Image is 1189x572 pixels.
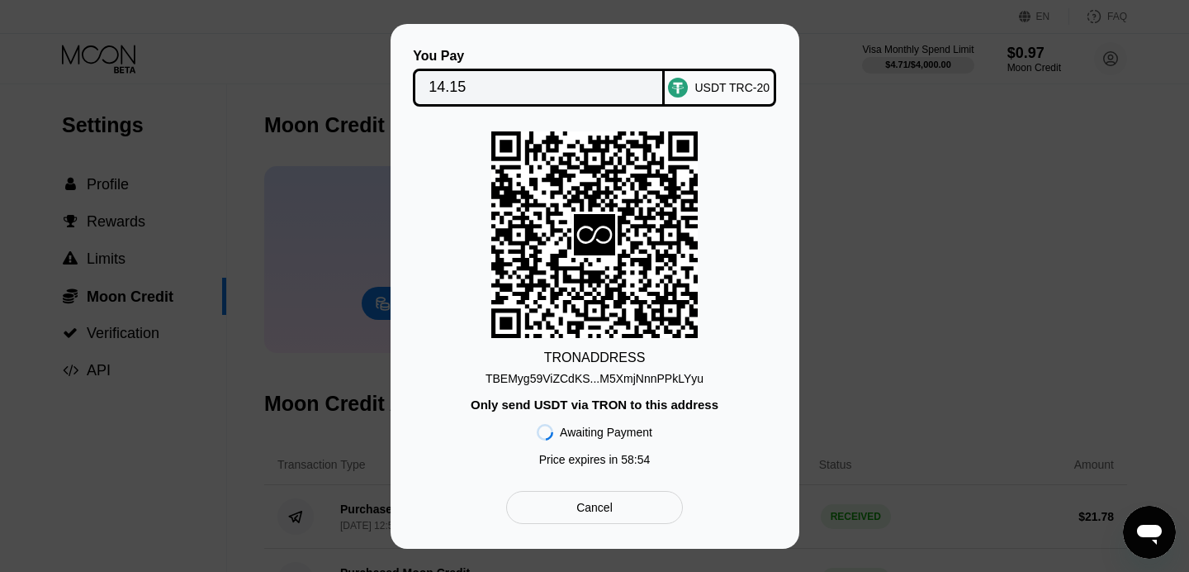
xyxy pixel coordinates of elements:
div: You PayUSDT TRC-20 [415,49,775,107]
div: TRON ADDRESS [544,350,646,365]
div: Cancel [506,491,682,524]
div: Only send USDT via TRON to this address [471,398,718,412]
div: Awaiting Payment [560,426,652,439]
div: Cancel [576,500,613,515]
div: TBEMyg59ViZCdKS...M5XmjNnnPPkLYyu [486,372,703,385]
div: You Pay [413,49,665,64]
div: Price expires in [539,453,651,466]
div: TBEMyg59ViZCdKS...M5XmjNnnPPkLYyu [486,365,703,385]
div: USDT TRC-20 [694,81,770,94]
span: 58 : 54 [621,453,650,466]
iframe: Button to launch messaging window [1123,506,1176,559]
